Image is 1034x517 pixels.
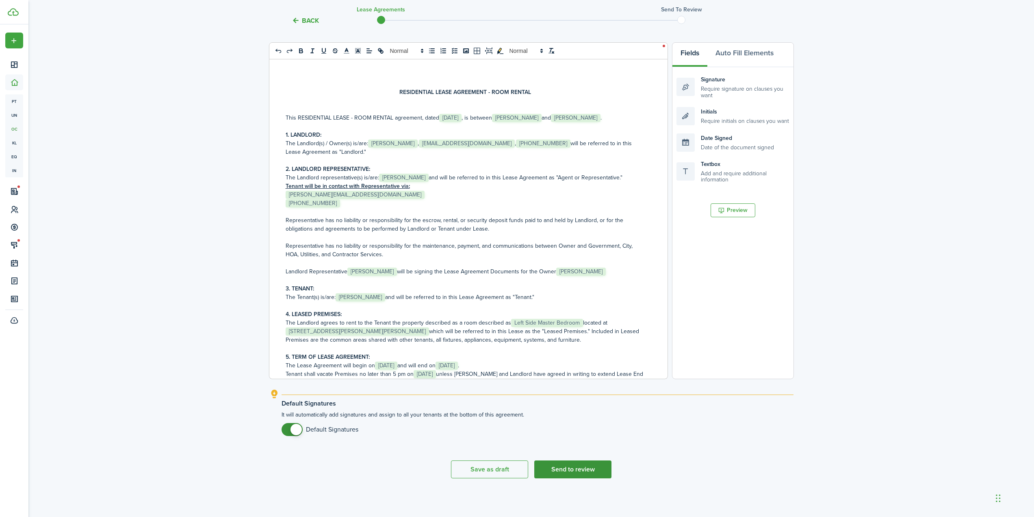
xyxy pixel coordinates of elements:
[426,46,438,56] button: list: bullet
[483,46,494,56] button: pageBreak
[295,46,307,56] button: bold
[357,5,405,14] h3: Lease Agreements
[286,182,410,190] u: Tenant will be in contact with Representative via:
[494,46,506,56] button: toggleMarkYellow: markYellow
[516,140,570,148] span: [PHONE_NUMBER]
[347,268,397,276] span: [PERSON_NAME]
[286,370,645,395] p: Tenant shall vacate Premises no later than 5 pm on unless [PERSON_NAME] and Landlord have agreed ...
[556,268,606,276] span: [PERSON_NAME]
[307,46,318,56] button: italic
[5,164,23,177] a: in
[707,43,782,67] button: Auto Fill Elements
[286,267,645,276] p: Landlord Representative will be signing the Lease Agreement Documents for the Owner
[286,165,370,173] strong: 2. LANDLORD REPRESENTATIVE:
[286,353,370,361] strong: 5. TERM OF LEASE AGREEMENT:
[5,108,23,122] a: un
[419,140,515,148] span: [EMAIL_ADDRESS][DOMAIN_NAME]
[329,46,341,56] button: strike
[460,46,472,56] button: image
[996,486,1001,510] div: Drag
[286,191,425,199] span: [PERSON_NAME][EMAIL_ADDRESS][DOMAIN_NAME]
[5,122,23,136] a: oc
[472,46,483,56] button: table-better
[286,361,645,370] p: The Lease Agreement will begin on and will end on .
[286,113,645,122] p: This RESIDENTIAL LEASE - ROOM RENTAL agreement, dated , is between and .
[286,216,645,233] p: Representative has no liability or responsibility for the escrow, rental, or security deposit fun...
[336,293,385,301] span: [PERSON_NAME]
[546,46,557,56] button: clean
[273,46,284,56] button: undo: undo
[269,389,280,399] i: outline
[375,46,386,56] button: link
[436,362,458,370] span: [DATE]
[5,94,23,108] a: pt
[711,203,755,217] button: Preview
[399,88,531,96] strong: RESIDENTIAL LEASE AGREEMENT - ROOM RENTAL
[286,284,314,293] strong: 3. TENANT:
[286,199,340,207] span: [PHONE_NUMBER]
[449,46,460,56] button: list: check
[5,33,23,48] button: Open menu
[282,400,793,407] explanation-title: Default Signatures
[661,5,702,14] h3: Send to review
[414,370,436,378] span: [DATE]
[511,319,583,327] span: Left Side Master Bedroom
[286,242,645,259] p: Representative has no liability or responsibility for the maintenance, payment, and communication...
[8,8,19,16] img: TenantCloud
[438,46,449,56] button: list: ordered
[286,293,645,301] p: The Tenant(s) is/are: and will be referred to in this Lease Agreement as "Tenant."
[439,114,462,122] span: [DATE]
[5,136,23,150] a: kl
[282,410,793,436] explanation-description: It will automatically add signatures and assign to all your tenants at the bottom of this agreement.
[284,46,295,56] button: redo: redo
[286,327,429,336] span: [STREET_ADDRESS][PERSON_NAME][PERSON_NAME]
[899,429,1034,517] iframe: Chat Widget
[672,43,707,67] button: Fields
[5,150,23,164] a: eq
[551,114,600,122] span: [PERSON_NAME]
[534,460,611,478] button: Send to review
[286,139,645,156] p: The Landlord(s) / Owner(s) is/are: , , will be referred to in this Lease Agreement as "Landlord."
[292,16,319,25] button: Back
[492,114,542,122] span: [PERSON_NAME]
[286,310,342,318] strong: 4. LEASED PREMISES:
[286,318,645,344] p: The Landlord agrees to rent to the Tenant the property described as a room described as located a...
[451,460,528,478] button: Save as draft
[286,131,321,139] strong: 1. LANDLORD:
[318,46,329,56] button: underline
[375,362,397,370] span: [DATE]
[286,173,645,182] p: The Landlord representative(s) is/are: and will be referred to in this Lease Agreement as "Agent ...
[368,140,418,148] span: [PERSON_NAME]
[379,174,429,182] span: [PERSON_NAME]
